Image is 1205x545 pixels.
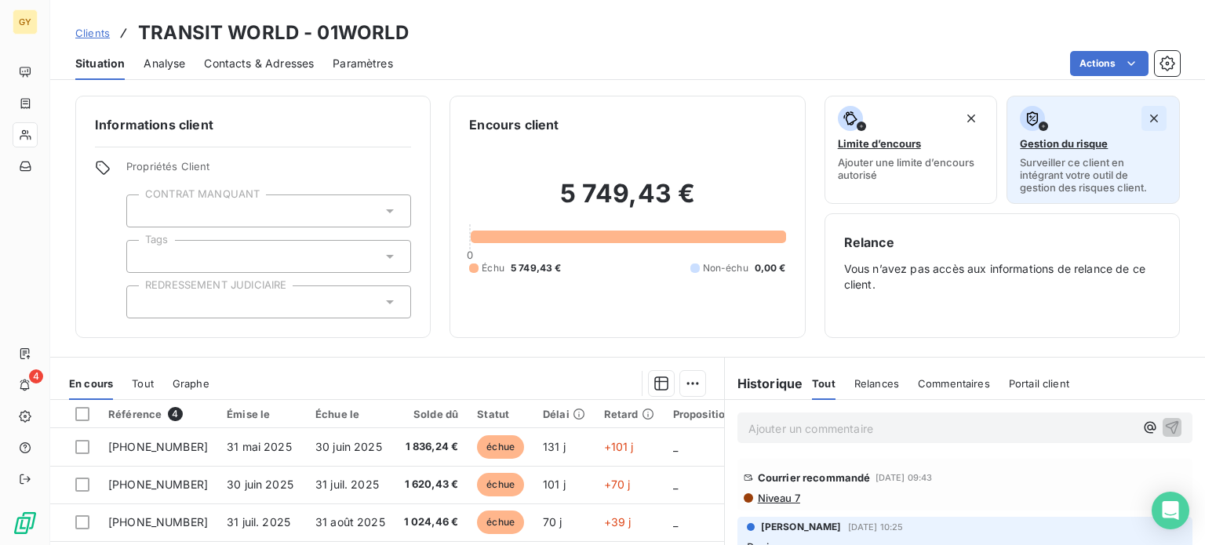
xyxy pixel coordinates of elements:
[511,261,562,275] span: 5 749,43 €
[1020,156,1167,194] span: Surveiller ce client en intégrant votre outil de gestion des risques client.
[227,515,290,529] span: 31 juil. 2025
[404,477,459,492] span: 1 620,43 €
[108,407,208,421] div: Référence
[315,408,385,420] div: Échue le
[315,440,382,453] span: 30 juin 2025
[29,369,43,383] span: 4
[469,115,559,134] h6: Encours client
[69,377,113,390] span: En cours
[673,478,678,491] span: _
[604,478,631,491] span: +70 j
[825,96,998,204] button: Limite d’encoursAjouter une limite d’encours autorisé
[467,249,473,261] span: 0
[848,522,904,532] span: [DATE] 10:25
[673,408,799,420] div: Proposition prelevement
[604,440,634,453] span: +101 j
[604,408,654,420] div: Retard
[469,178,785,225] h2: 5 749,43 €
[838,156,985,181] span: Ajouter une limite d’encours autorisé
[168,407,182,421] span: 4
[703,261,748,275] span: Non-échu
[755,261,786,275] span: 0,00 €
[543,478,566,491] span: 101 j
[140,204,152,218] input: Ajouter une valeur
[95,115,411,134] h6: Informations client
[1020,137,1108,150] span: Gestion du risque
[812,377,835,390] span: Tout
[844,233,1160,252] h6: Relance
[75,25,110,41] a: Clients
[75,56,125,71] span: Situation
[227,478,293,491] span: 30 juin 2025
[173,377,209,390] span: Graphe
[404,439,459,455] span: 1 836,24 €
[477,510,524,534] span: échue
[108,478,208,491] span: [PHONE_NUMBER]
[543,440,566,453] span: 131 j
[404,514,459,530] span: 1 024,46 €
[204,56,314,71] span: Contacts & Adresses
[108,440,208,453] span: [PHONE_NUMBER]
[126,160,411,182] span: Propriétés Client
[477,435,524,459] span: échue
[844,233,1160,318] div: Vous n’avez pas accès aux informations de relance de ce client.
[1007,96,1180,204] button: Gestion du risqueSurveiller ce client en intégrant votre outil de gestion des risques client.
[75,27,110,39] span: Clients
[761,520,842,534] span: [PERSON_NAME]
[140,295,152,309] input: Ajouter une valeur
[315,515,385,529] span: 31 août 2025
[1009,377,1069,390] span: Portail client
[673,440,678,453] span: _
[756,492,800,504] span: Niveau 7
[144,56,185,71] span: Analyse
[673,515,678,529] span: _
[132,377,154,390] span: Tout
[604,515,632,529] span: +39 j
[543,515,562,529] span: 70 j
[725,374,803,393] h6: Historique
[315,478,379,491] span: 31 juil. 2025
[838,137,921,150] span: Limite d’encours
[477,473,524,496] span: échue
[13,510,38,536] img: Logo LeanPay
[227,440,292,453] span: 31 mai 2025
[13,9,38,35] div: GY
[404,408,459,420] div: Solde dû
[138,19,409,47] h3: TRANSIT WORLD - 01WORLD
[854,377,899,390] span: Relances
[1152,492,1189,529] div: Open Intercom Messenger
[227,408,297,420] div: Émise le
[918,377,990,390] span: Commentaires
[1070,51,1149,76] button: Actions
[140,249,152,263] input: Ajouter une valeur
[758,471,871,484] span: Courrier recommandé
[333,56,393,71] span: Paramètres
[482,261,504,275] span: Échu
[543,408,585,420] div: Délai
[876,473,933,482] span: [DATE] 09:43
[108,515,208,529] span: [PHONE_NUMBER]
[477,408,524,420] div: Statut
